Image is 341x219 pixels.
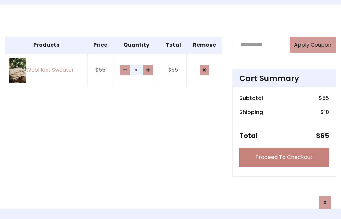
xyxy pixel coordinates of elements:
[9,58,83,83] a: Wool Knit Sweater
[187,37,222,53] th: Remove
[239,148,329,167] a: Proceed To Checkout
[239,132,258,140] h5: Total
[290,37,336,53] button: Apply Coupon
[320,109,329,115] h6: $
[316,132,329,140] h5: $
[113,37,160,53] th: Quantity
[239,95,263,101] h6: Subtotal
[239,109,263,115] h6: Shipping
[160,53,187,87] td: $55
[320,131,329,140] span: 65
[88,53,113,87] td: $55
[5,37,88,53] th: Products
[324,109,329,116] span: 10
[322,94,329,102] span: 55
[160,37,187,53] th: Total
[239,74,329,83] h4: Cart Summary
[88,37,113,53] th: Price
[319,95,329,101] h6: $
